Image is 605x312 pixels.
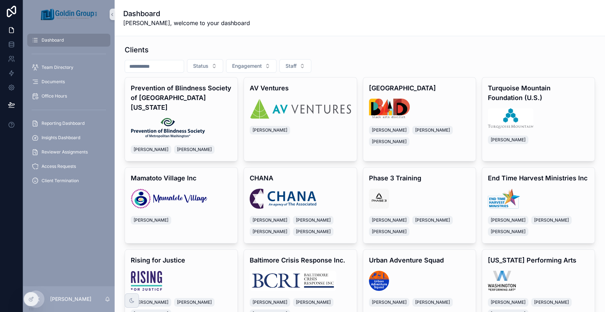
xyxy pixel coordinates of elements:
[27,75,110,88] a: Documents
[250,99,351,119] img: logo.png
[534,299,569,305] span: [PERSON_NAME]
[27,160,110,173] a: Access Requests
[27,61,110,74] a: Team Directory
[488,271,516,291] img: logo.png
[296,217,331,223] span: [PERSON_NAME]
[42,120,85,126] span: Reporting Dashboard
[42,37,64,43] span: Dashboard
[134,299,168,305] span: [PERSON_NAME]
[187,59,223,73] button: Select Button
[363,167,476,244] a: Phase 3 Traininglogo.jpg[PERSON_NAME][PERSON_NAME][PERSON_NAME]
[232,62,262,70] span: Engagement
[131,271,162,291] img: logo.webp
[372,299,407,305] span: [PERSON_NAME]
[27,90,110,103] a: Office Hours
[131,255,232,265] h4: Rising for Justice
[41,9,97,20] img: App logo
[42,149,88,155] span: Reviewer Assignments
[363,77,476,161] a: [GEOGRAPHIC_DATA]logo.png[PERSON_NAME][PERSON_NAME][PERSON_NAME]
[369,189,389,209] img: logo.jpg
[369,173,470,183] h4: Phase 3 Training
[372,127,407,133] span: [PERSON_NAME]
[482,167,595,244] a: End Time Harvest Ministries Inclogo.png[PERSON_NAME][PERSON_NAME][PERSON_NAME]
[250,173,351,183] h4: CHANA
[415,217,450,223] span: [PERSON_NAME]
[415,127,450,133] span: [PERSON_NAME]
[244,77,357,161] a: AV Ventureslogo.png[PERSON_NAME]
[250,83,351,93] h4: AV Ventures
[415,299,450,305] span: [PERSON_NAME]
[131,189,207,209] img: logo.svg
[369,271,389,291] img: logo.png
[491,229,525,235] span: [PERSON_NAME]
[123,19,250,27] span: [PERSON_NAME], welcome to your dashboard
[123,9,250,19] h1: Dashboard
[488,173,589,183] h4: End Time Harvest Ministries Inc
[372,139,407,145] span: [PERSON_NAME]
[250,255,351,265] h4: Baltimore Crisis Response Inc.
[27,146,110,159] a: Reviewer Assignments
[131,83,232,112] h4: Prevention of Blindness Society of [GEOGRAPHIC_DATA][US_STATE]
[50,296,91,303] p: [PERSON_NAME]
[253,229,287,235] span: [PERSON_NAME]
[491,137,525,143] span: [PERSON_NAME]
[488,83,589,103] h4: Turquoise Mountain Foundation (U.S.)
[369,255,470,265] h4: Urban Adventure Squad
[372,229,407,235] span: [PERSON_NAME]
[134,147,168,152] span: [PERSON_NAME]
[193,62,208,70] span: Status
[42,79,65,85] span: Documents
[27,34,110,47] a: Dashboard
[253,299,287,305] span: [PERSON_NAME]
[488,255,589,265] h4: [US_STATE] Performing Arts
[253,127,287,133] span: [PERSON_NAME]
[42,178,79,184] span: Client Termination
[491,299,525,305] span: [PERSON_NAME]
[285,62,297,70] span: Staff
[250,189,316,209] img: logo.webp
[42,65,73,70] span: Team Directory
[131,173,232,183] h4: Mamatoto Village Inc
[125,167,238,244] a: Mamatoto Village Inclogo.svg[PERSON_NAME]
[177,299,212,305] span: [PERSON_NAME]
[226,59,277,73] button: Select Button
[131,118,205,138] img: logo.svg
[42,164,76,169] span: Access Requests
[296,299,331,305] span: [PERSON_NAME]
[125,77,238,161] a: Prevention of Blindness Society of [GEOGRAPHIC_DATA][US_STATE]logo.svg[PERSON_NAME][PERSON_NAME]
[42,135,80,141] span: Insights Dashboard
[253,217,287,223] span: [PERSON_NAME]
[134,217,168,223] span: [PERSON_NAME]
[369,83,470,93] h4: [GEOGRAPHIC_DATA]
[491,217,525,223] span: [PERSON_NAME]
[482,77,595,161] a: Turquoise Mountain Foundation (U.S.)logo.jpg[PERSON_NAME]
[177,147,212,152] span: [PERSON_NAME]
[296,229,331,235] span: [PERSON_NAME]
[488,189,520,209] img: logo.png
[125,45,149,55] h1: Clients
[488,108,533,128] img: logo.jpg
[279,59,311,73] button: Select Button
[250,271,336,291] img: logo.png
[372,217,407,223] span: [PERSON_NAME]
[534,217,569,223] span: [PERSON_NAME]
[27,174,110,187] a: Client Termination
[42,93,67,99] span: Office Hours
[27,131,110,144] a: Insights Dashboard
[369,99,410,119] img: logo.png
[23,29,115,197] div: scrollable content
[27,117,110,130] a: Reporting Dashboard
[244,167,357,244] a: CHANAlogo.webp[PERSON_NAME][PERSON_NAME][PERSON_NAME][PERSON_NAME]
